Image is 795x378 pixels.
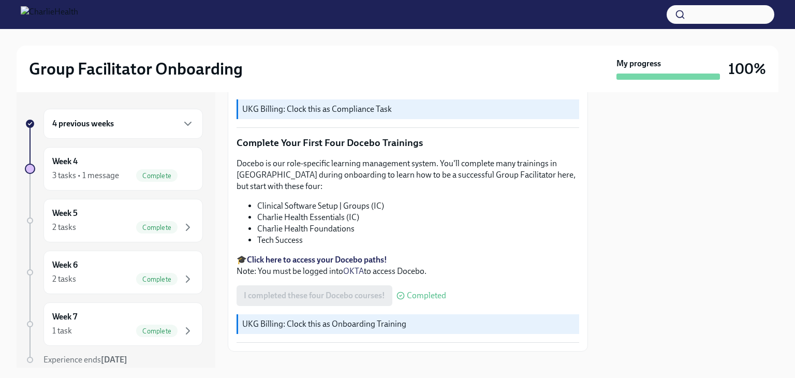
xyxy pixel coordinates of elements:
li: Charlie Health Foundations [257,223,579,235]
li: Tech Success [257,235,579,246]
p: Docebo is our role-specific learning management system. You'll complete many trainings in [GEOGRA... [237,158,579,192]
li: Clinical Software Setup | Groups (IC) [257,200,579,212]
strong: [DATE] [101,355,127,365]
p: Complete Your First Four Docebo Trainings [237,136,579,150]
div: 2 tasks [52,222,76,233]
p: UKG Billing: Clock this as Compliance Task [242,104,575,115]
div: 4 previous weeks [43,109,203,139]
a: Click here to access your Docebo paths! [247,255,387,265]
p: 🎓 Note: You must be logged into to access Docebo. [237,254,579,277]
p: UKG Billing: Clock this as Onboarding Training [242,318,575,330]
span: Complete [136,172,178,180]
div: 3 tasks • 1 message [52,170,119,181]
h6: Week 7 [52,311,77,323]
div: 1 task [52,325,72,337]
span: Complete [136,224,178,231]
h2: Group Facilitator Onboarding [29,59,243,79]
a: Week 71 taskComplete [25,302,203,346]
span: Completed [407,292,446,300]
span: Experience ends [43,355,127,365]
span: Complete [136,275,178,283]
h6: 4 previous weeks [52,118,114,129]
div: 2 tasks [52,273,76,285]
span: Complete [136,327,178,335]
img: CharlieHealth [21,6,78,23]
a: Week 62 tasksComplete [25,251,203,294]
h6: Week 5 [52,208,78,219]
a: Week 43 tasks • 1 messageComplete [25,147,203,191]
li: Charlie Health Essentials (IC) [257,212,579,223]
strong: My progress [616,58,661,69]
h6: Week 4 [52,156,78,167]
a: Week 52 tasksComplete [25,199,203,242]
h3: 100% [728,60,766,78]
a: OKTA [343,266,364,276]
h6: Week 6 [52,259,78,271]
